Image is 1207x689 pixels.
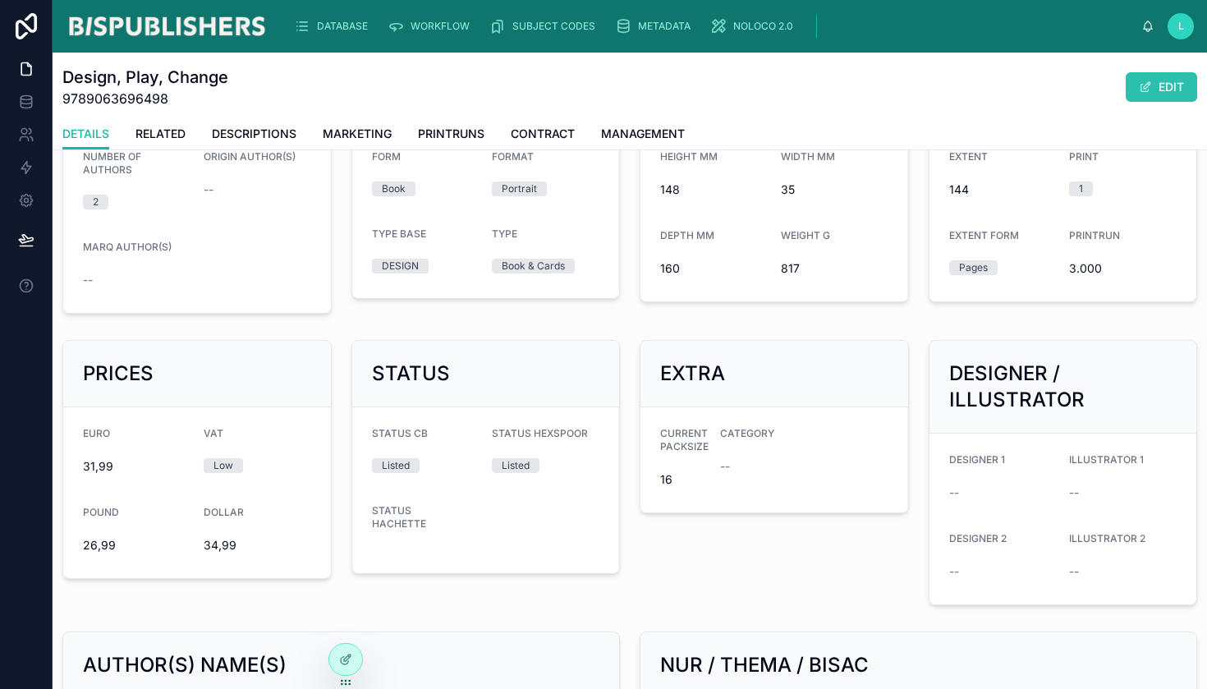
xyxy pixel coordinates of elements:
[502,458,530,473] div: Listed
[317,20,368,33] span: DATABASE
[959,260,988,275] div: Pages
[660,181,768,198] span: 148
[1178,20,1184,33] span: L
[660,361,725,387] h2: EXTRA
[1069,229,1120,241] span: PRINTRUN
[83,150,141,176] span: NUMBER OF AUTHORS
[601,126,685,142] span: MANAGEMENT
[781,229,830,241] span: WEIGHT G
[1069,453,1144,466] span: ILLUSTRATOR 1
[212,119,296,152] a: DESCRIPTIONS
[610,11,702,41] a: METADATA
[949,453,1005,466] span: DESIGNER 1
[62,66,228,89] h1: Design, Play, Change
[949,229,1019,241] span: EXTENT FORM
[66,13,268,39] img: App logo
[720,427,774,439] span: CATEGORY
[83,272,93,288] span: --
[62,126,109,142] span: DETAILS
[83,361,154,387] h2: PRICES
[83,652,287,678] h2: AUTHOR(S) NAME(S)
[372,227,426,240] span: TYPE BASE
[949,532,1007,544] span: DESIGNER 2
[372,504,426,530] span: STATUS HACHETTE
[1069,563,1079,580] span: --
[781,150,835,163] span: WIDTH MM
[660,150,718,163] span: HEIGHT MM
[660,652,869,678] h2: NUR / THEMA / BISAC
[382,458,410,473] div: Listed
[418,126,484,142] span: PRINTRUNS
[638,20,691,33] span: METADATA
[204,427,223,439] span: VAT
[382,259,419,273] div: DESIGN
[949,485,959,501] span: --
[492,150,534,163] span: FORMAT
[511,119,575,152] a: CONTRACT
[83,458,190,475] span: 31,99
[93,195,99,209] div: 2
[372,361,450,387] h2: STATUS
[135,126,186,142] span: RELATED
[281,8,1141,44] div: scrollable content
[1069,150,1099,163] span: PRINT
[660,427,709,452] span: CURRENT PACKSIZE
[204,150,296,163] span: ORIGIN AUTHOR(S)
[83,241,172,253] span: MARQ AUTHOR(S)
[372,427,428,439] span: STATUS CB
[83,506,119,518] span: POUND
[660,260,768,277] span: 160
[383,11,481,41] a: WORKFLOW
[484,11,607,41] a: SUBJECT CODES
[781,260,888,277] span: 817
[135,119,186,152] a: RELATED
[83,427,110,439] span: EURO
[323,126,392,142] span: MARKETING
[382,181,406,196] div: Book
[781,181,888,198] span: 35
[204,506,244,518] span: DOLLAR
[733,20,793,33] span: NOLOCO 2.0
[512,20,595,33] span: SUBJECT CODES
[949,361,1177,413] h2: DESIGNER / ILLUSTRATOR
[502,259,565,273] div: Book & Cards
[660,471,707,488] span: 16
[213,458,233,473] div: Low
[705,11,805,41] a: NOLOCO 2.0
[62,119,109,150] a: DETAILS
[1069,260,1177,277] span: 3.000
[492,227,517,240] span: TYPE
[289,11,379,41] a: DATABASE
[204,537,311,553] span: 34,99
[660,229,714,241] span: DEPTH MM
[502,181,537,196] div: Portrait
[949,563,959,580] span: --
[372,150,401,163] span: FORM
[62,89,228,108] span: 9789063696498
[1069,532,1145,544] span: ILLUSTRATOR 2
[212,126,296,142] span: DESCRIPTIONS
[720,458,730,475] span: --
[1126,72,1197,102] button: EDIT
[949,181,1057,198] span: 144
[949,150,988,163] span: EXTENT
[83,537,190,553] span: 26,99
[204,181,213,198] span: --
[1069,485,1079,501] span: --
[492,427,588,439] span: STATUS HEXSPOOR
[323,119,392,152] a: MARKETING
[1079,181,1083,196] div: 1
[601,119,685,152] a: MANAGEMENT
[511,126,575,142] span: CONTRACT
[418,119,484,152] a: PRINTRUNS
[411,20,470,33] span: WORKFLOW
